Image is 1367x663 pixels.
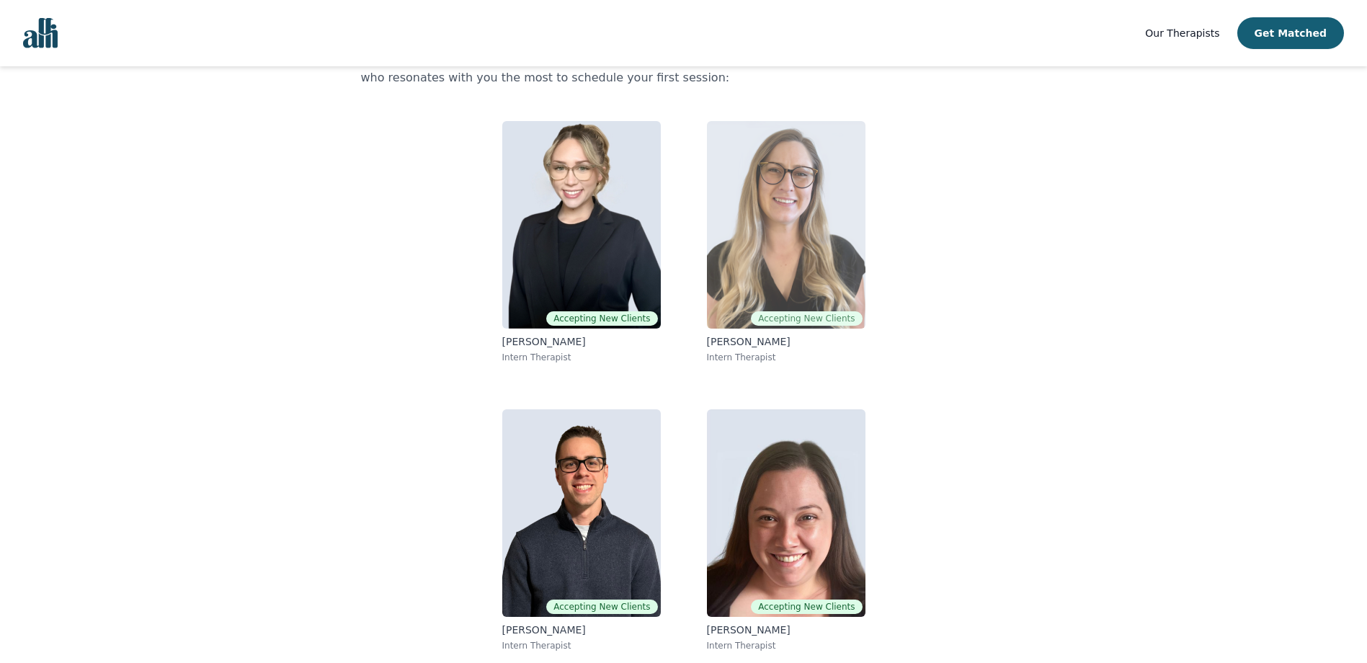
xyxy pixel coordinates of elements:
p: Intern Therapist [707,640,865,651]
p: Intern Therapist [502,640,661,651]
a: Jennifer WeberAccepting New Clients[PERSON_NAME]Intern Therapist [695,398,877,663]
p: Intern Therapist [502,352,661,363]
a: Our Therapists [1145,25,1219,42]
p: [PERSON_NAME] [707,334,865,349]
span: Accepting New Clients [751,311,862,326]
p: Intern Therapist [707,352,865,363]
span: Our Therapists [1145,27,1219,39]
img: Amina Purac [707,121,865,329]
a: Olivia MooreAccepting New Clients[PERSON_NAME]Intern Therapist [491,110,672,375]
span: Accepting New Clients [546,311,657,326]
span: Accepting New Clients [546,600,657,614]
p: [PERSON_NAME] [502,334,661,349]
img: Ethan Braun [502,409,661,617]
img: Olivia Moore [502,121,661,329]
a: Amina PuracAccepting New Clients[PERSON_NAME]Intern Therapist [695,110,877,375]
img: Jennifer Weber [707,409,865,617]
p: [PERSON_NAME] [707,623,865,637]
button: Get Matched [1237,17,1344,49]
span: Accepting New Clients [751,600,862,614]
p: Your selected session rate is $60 - you can change your session rate anytime you need. Choose a t... [361,52,1007,86]
p: [PERSON_NAME] [502,623,661,637]
a: Ethan BraunAccepting New Clients[PERSON_NAME]Intern Therapist [491,398,672,663]
img: alli logo [23,18,58,48]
